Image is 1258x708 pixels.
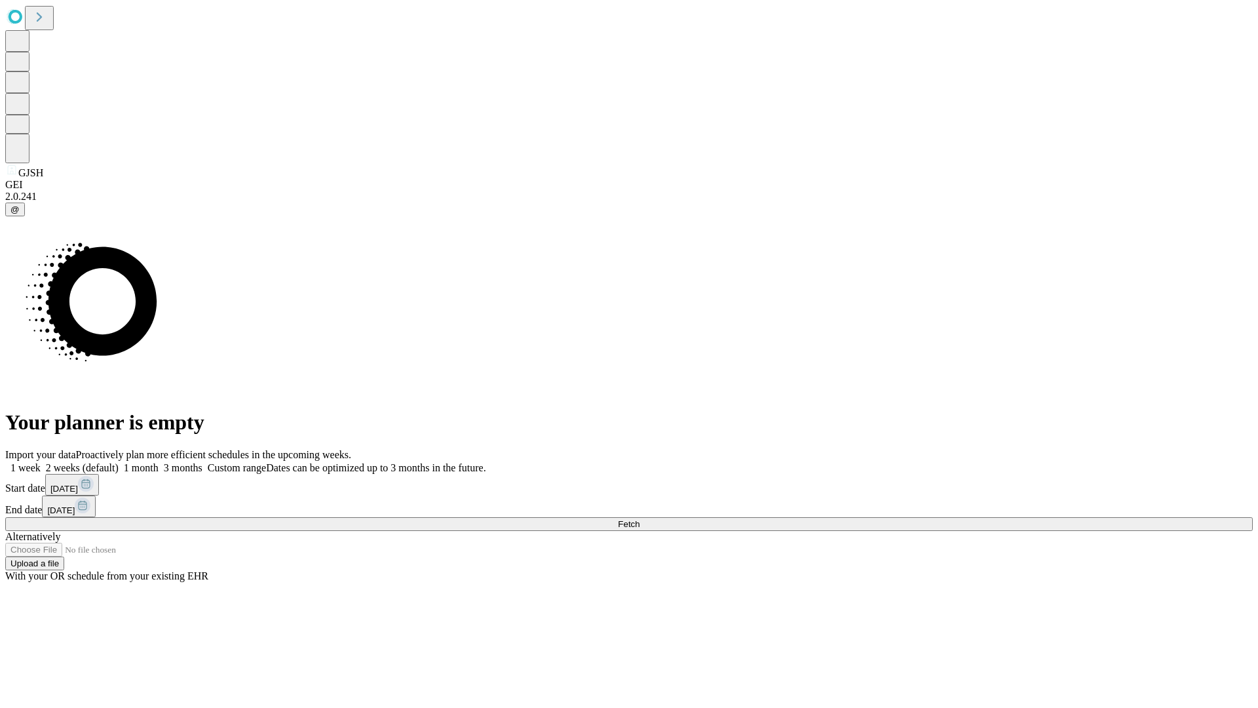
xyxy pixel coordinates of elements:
span: Custom range [208,462,266,473]
span: Proactively plan more efficient schedules in the upcoming weeks. [76,449,351,460]
button: [DATE] [45,474,99,496]
span: Dates can be optimized up to 3 months in the future. [266,462,486,473]
span: @ [10,205,20,214]
h1: Your planner is empty [5,410,1253,435]
div: End date [5,496,1253,517]
div: GEI [5,179,1253,191]
span: With your OR schedule from your existing EHR [5,570,208,581]
span: [DATE] [50,484,78,494]
span: 2 weeks (default) [46,462,119,473]
span: Fetch [618,519,639,529]
span: Alternatively [5,531,60,542]
span: 1 week [10,462,41,473]
div: Start date [5,474,1253,496]
span: Import your data [5,449,76,460]
span: [DATE] [47,505,75,515]
button: [DATE] [42,496,96,517]
button: @ [5,203,25,216]
span: 3 months [164,462,202,473]
span: GJSH [18,167,43,178]
div: 2.0.241 [5,191,1253,203]
button: Upload a file [5,557,64,570]
span: 1 month [124,462,159,473]
button: Fetch [5,517,1253,531]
